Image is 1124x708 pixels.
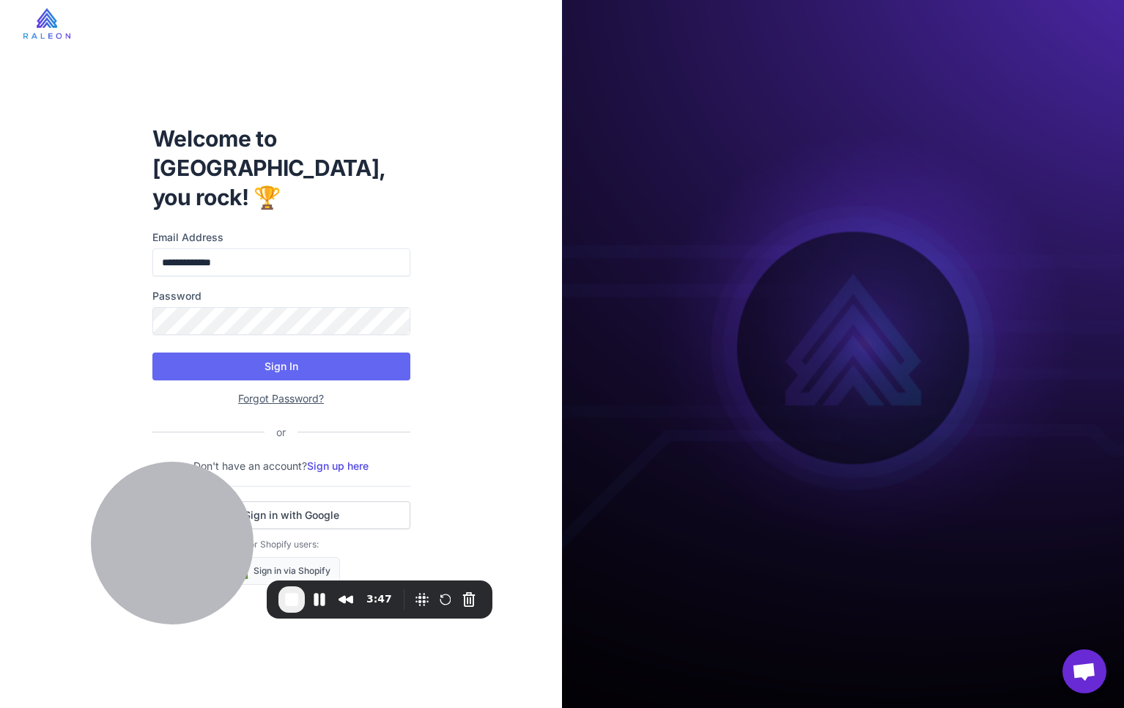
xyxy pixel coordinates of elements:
[265,424,297,440] div: or
[152,288,410,304] label: Password
[1062,649,1106,693] div: Open chat
[152,538,410,551] p: For Shopify users:
[222,557,340,585] a: Sign in via Shopify
[152,124,410,212] h1: Welcome to [GEOGRAPHIC_DATA], you rock! 🏆
[23,8,70,39] img: raleon-logo-whitebg.9aac0268.jpg
[152,229,410,246] label: Email Address
[307,460,369,472] a: Sign up here
[152,458,410,474] p: Don't have an account?
[238,392,324,405] a: Forgot Password?
[152,501,410,529] button: Sign in with Google
[152,353,410,380] button: Sign In
[244,508,339,523] span: Sign in with Google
